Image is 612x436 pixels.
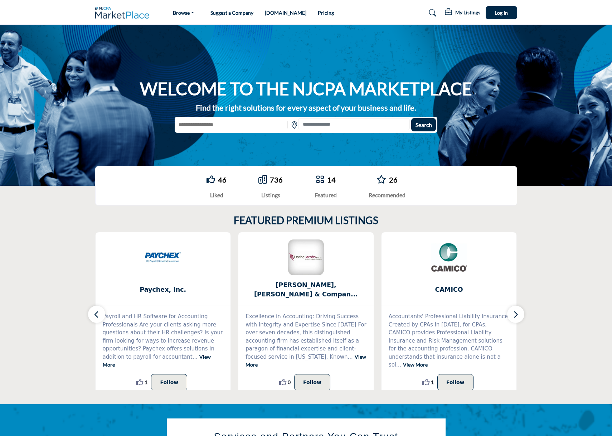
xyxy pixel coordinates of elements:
a: Pricing [318,10,334,16]
a: 736 [270,175,283,184]
button: Follow [437,374,473,391]
span: Log In [495,10,508,16]
span: ... [348,354,353,360]
img: CAMICO [431,239,467,275]
a: CAMICO [382,280,517,299]
div: Recommended [369,191,405,199]
button: Follow [151,374,187,391]
div: My Listings [445,9,480,17]
div: Listings [258,191,283,199]
p: Excellence in Accounting: Driving Success with Integrity and Expertise Since [DATE] For over seve... [246,313,366,369]
span: ... [396,362,401,368]
a: View More [246,354,366,368]
a: View More [403,362,428,368]
a: [DOMAIN_NAME] [265,10,306,16]
a: View More [103,354,211,368]
span: 0 [288,378,291,386]
span: 1 [431,378,434,386]
img: Paychex, Inc. [145,239,181,275]
img: Levine, Jacobs & Company, LLC [288,239,324,275]
button: Search [411,118,436,131]
b: Levine, Jacobs & Company, LLC [249,280,363,299]
button: Log In [486,6,517,19]
span: [PERSON_NAME], [PERSON_NAME] & Compan... [249,280,363,299]
img: Rectangle%203585.svg [285,118,289,131]
a: 14 [327,175,336,184]
a: Suggest a Company [210,10,253,16]
a: Go to Recommended [377,175,386,185]
span: Search [416,121,432,128]
strong: Find the right solutions for every aspect of your business and life. [196,103,416,112]
a: 26 [389,175,398,184]
p: Accountants' Professional Liability Insurance Created by CPAs in [DATE], for CPAs, CAMICO provide... [389,313,510,369]
img: Site Logo [95,7,153,19]
a: Go to Featured [316,175,324,185]
a: Paychex, Inc. [96,280,231,299]
p: Follow [446,378,465,387]
i: Go to Liked [207,175,215,184]
p: Payroll and HR Software for Accounting Professionals Are your clients asking more questions about... [103,313,224,369]
b: Paychex, Inc. [106,280,220,299]
p: Follow [303,378,321,387]
h2: FEATURED PREMIUM LISTINGS [234,214,378,227]
span: Paychex, Inc. [106,285,220,294]
a: Search [422,7,441,19]
a: [PERSON_NAME], [PERSON_NAME] & Compan... [238,280,374,299]
h1: WELCOME TO THE NJCPA MARKETPLACE [140,78,472,100]
button: Follow [294,374,330,391]
span: 1 [145,378,147,386]
h5: My Listings [455,9,480,16]
b: CAMICO [392,280,506,299]
p: Follow [160,378,178,387]
div: Featured [315,191,337,199]
span: ... [193,354,198,360]
a: 46 [218,175,227,184]
a: Browse [168,8,199,18]
span: CAMICO [392,285,506,294]
div: Liked [207,191,227,199]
